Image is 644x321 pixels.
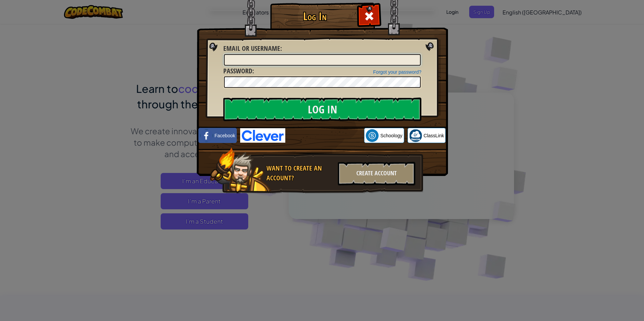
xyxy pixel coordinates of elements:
[223,44,280,53] span: Email or Username
[240,128,285,143] img: clever-logo-blue.png
[223,98,421,121] input: Log In
[215,132,235,139] span: Facebook
[366,129,379,142] img: schoology.png
[409,129,422,142] img: classlink-logo-small.png
[223,44,282,53] label: :
[506,7,637,69] iframe: Sign in with Google Dialog
[200,129,213,142] img: facebook_small.png
[266,164,334,183] div: Want to create an account?
[285,128,364,143] iframe: Sign in with Google Button
[338,162,415,185] div: Create Account
[424,132,444,139] span: ClassLink
[373,69,421,75] a: Forgot your password?
[272,10,358,22] h1: Log In
[223,66,252,75] span: Password
[380,132,402,139] span: Schoology
[223,66,254,76] label: :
